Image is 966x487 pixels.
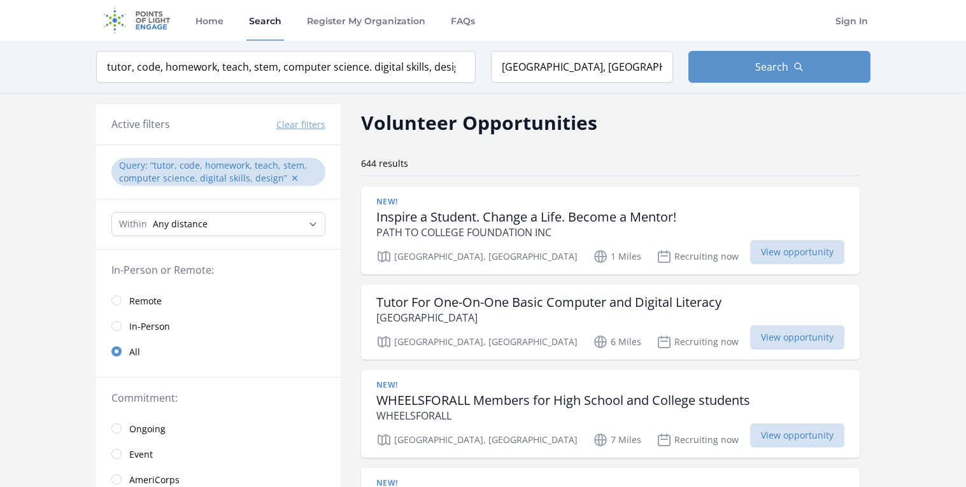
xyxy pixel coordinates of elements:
[593,334,641,349] p: 6 Miles
[361,157,408,169] span: 644 results
[111,212,325,236] select: Search Radius
[361,187,860,274] a: New! Inspire a Student. Change a Life. Become a Mentor! PATH TO COLLEGE FOUNDATION INC [GEOGRAPHI...
[111,262,325,278] legend: In-Person or Remote:
[129,320,170,333] span: In-Person
[593,249,641,264] p: 1 Miles
[129,423,166,435] span: Ongoing
[750,240,844,264] span: View opportunity
[119,159,307,184] q: tutor, code, homework, teach, stem, computer science. digital skills, design
[755,59,788,74] span: Search
[111,390,325,406] legend: Commitment:
[119,159,150,171] span: Query :
[361,370,860,458] a: New! WHEELSFORALL Members for High School and College students WHEELSFORALL [GEOGRAPHIC_DATA], [G...
[376,310,721,325] p: [GEOGRAPHIC_DATA]
[376,225,676,240] p: PATH TO COLLEGE FOUNDATION INC
[376,432,578,448] p: [GEOGRAPHIC_DATA], [GEOGRAPHIC_DATA]
[688,51,870,83] button: Search
[491,51,673,83] input: Location
[376,209,676,225] h3: Inspire a Student. Change a Life. Become a Mentor!
[657,334,739,349] p: Recruiting now
[376,334,578,349] p: [GEOGRAPHIC_DATA], [GEOGRAPHIC_DATA]
[129,346,140,358] span: All
[376,249,578,264] p: [GEOGRAPHIC_DATA], [GEOGRAPHIC_DATA]
[111,116,170,132] h3: Active filters
[96,339,341,364] a: All
[129,474,180,486] span: AmeriCorps
[657,249,739,264] p: Recruiting now
[376,295,721,310] h3: Tutor For One-On-One Basic Computer and Digital Literacy
[657,432,739,448] p: Recruiting now
[276,118,325,131] button: Clear filters
[96,313,341,339] a: In-Person
[361,108,597,137] h2: Volunteer Opportunities
[96,288,341,313] a: Remote
[361,285,860,360] a: Tutor For One-On-One Basic Computer and Digital Literacy [GEOGRAPHIC_DATA] [GEOGRAPHIC_DATA], [GE...
[129,448,153,461] span: Event
[376,197,398,207] span: New!
[750,423,844,448] span: View opportunity
[376,408,750,423] p: WHEELSFORALL
[129,295,162,307] span: Remote
[376,393,750,408] h3: WHEELSFORALL Members for High School and College students
[291,172,299,185] button: ✕
[593,432,641,448] p: 7 Miles
[96,51,476,83] input: Keyword
[96,416,341,441] a: Ongoing
[750,325,844,349] span: View opportunity
[96,441,341,467] a: Event
[376,380,398,390] span: New!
